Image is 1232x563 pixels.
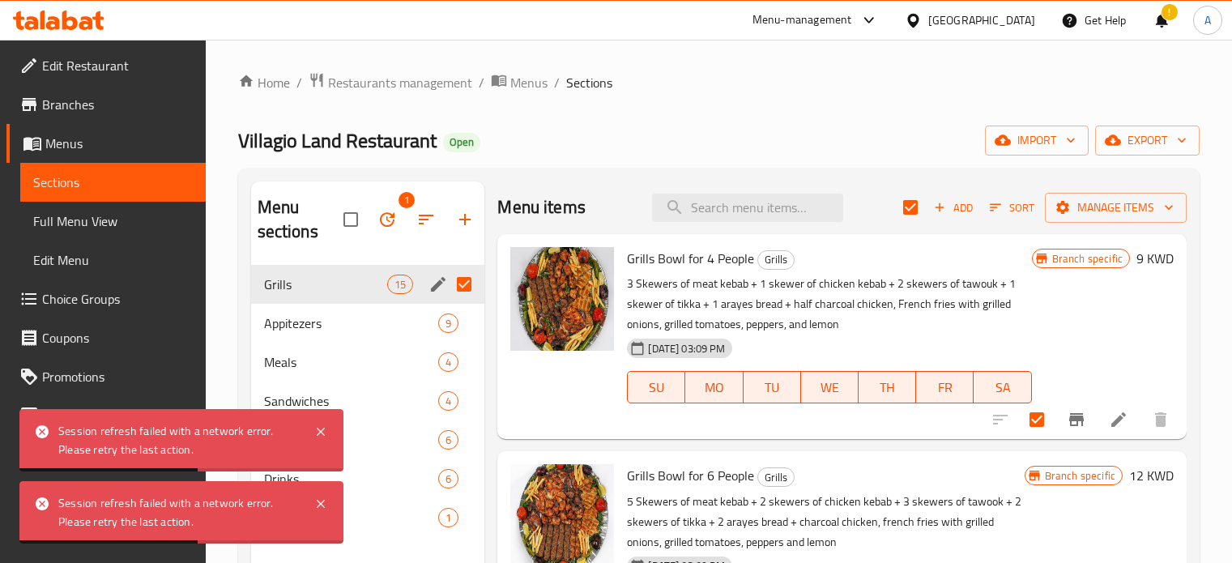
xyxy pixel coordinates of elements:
[438,391,458,411] div: items
[1058,198,1174,218] span: Manage items
[927,195,979,220] span: Add item
[238,72,1200,93] nav: breadcrumb
[251,258,485,544] nav: Menu sections
[20,202,206,241] a: Full Menu View
[985,126,1089,156] button: import
[1141,400,1180,439] button: delete
[6,357,206,396] a: Promotions
[1204,11,1211,29] span: A
[893,190,927,224] span: Select section
[923,376,967,399] span: FR
[1129,464,1174,487] h6: 12 KWD
[20,163,206,202] a: Sections
[42,95,193,114] span: Branches
[251,459,485,498] div: Drinks6
[1038,468,1122,484] span: Branch specific
[757,467,795,487] div: Grills
[45,134,193,153] span: Menus
[510,247,614,351] img: Grills Bowl for 4 People
[566,73,612,92] span: Sections
[1109,410,1128,429] a: Edit menu item
[438,508,458,527] div: items
[1057,400,1096,439] button: Branch-specific-item
[251,343,485,382] div: Meals4
[438,430,458,450] div: items
[6,396,206,435] a: Menu disclaimer
[58,494,298,531] div: Session refresh failed with a network error. Please retry the last action.
[642,341,731,356] span: [DATE] 03:09 PM
[1046,251,1129,267] span: Branch specific
[916,371,974,403] button: FR
[931,198,975,217] span: Add
[328,73,472,92] span: Restaurants management
[808,376,852,399] span: WE
[1095,126,1200,156] button: export
[33,250,193,270] span: Edit Menu
[801,371,859,403] button: WE
[980,376,1025,399] span: SA
[1045,193,1187,223] button: Manage items
[251,304,485,343] div: Appitezers9
[20,241,206,279] a: Edit Menu
[497,195,586,220] h2: Menu items
[744,371,801,403] button: TU
[6,279,206,318] a: Choice Groups
[627,371,685,403] button: SU
[439,471,458,487] span: 6
[296,73,302,92] li: /
[974,371,1031,403] button: SA
[758,250,794,269] span: Grills
[479,73,484,92] li: /
[264,352,439,372] span: Meals
[443,135,480,149] span: Open
[443,133,480,152] div: Open
[6,513,206,552] a: Grocery Checklist
[438,469,458,488] div: items
[6,85,206,124] a: Branches
[439,316,458,331] span: 9
[6,435,206,474] a: Upsell
[510,73,548,92] span: Menus
[757,250,795,270] div: Grills
[438,313,458,333] div: items
[554,73,560,92] li: /
[752,11,852,30] div: Menu-management
[6,124,206,163] a: Menus
[445,200,484,239] button: Add section
[264,469,439,488] span: Drinks
[264,313,439,333] div: Appitezers
[750,376,795,399] span: TU
[368,200,407,239] span: Bulk update
[685,371,743,403] button: MO
[407,200,445,239] span: Sort sections
[491,72,548,93] a: Menus
[334,203,368,237] span: Select all sections
[238,122,437,159] span: Villagio Land Restaurant
[859,371,916,403] button: TH
[439,394,458,409] span: 4
[627,246,754,271] span: Grills Bowl for 4 People
[927,195,979,220] button: Add
[264,430,439,450] span: Sauces
[58,422,298,459] div: Session refresh failed with a network error. Please retry the last action.
[399,192,415,208] span: 1
[264,391,439,411] span: Sandwiches
[258,195,344,244] h2: Menu sections
[264,275,388,294] span: Grills
[33,173,193,192] span: Sections
[42,289,193,309] span: Choice Groups
[42,56,193,75] span: Edit Restaurant
[758,468,794,487] span: Grills
[692,376,736,399] span: MO
[439,510,458,526] span: 1
[1136,247,1174,270] h6: 9 KWD
[387,275,413,294] div: items
[627,274,1031,335] p: 3 Skewers of meat kebab + 1 skewer of chicken kebab + 2 skewers of tawouk + 1 skewer of tikka + 1...
[1020,403,1054,437] span: Select to update
[251,265,485,304] div: Grills15edit
[627,492,1024,552] p: 5 Skewers of meat kebab + 2 skewers of chicken kebab + 3 skewers of tawook + 2 skewers of tikka +...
